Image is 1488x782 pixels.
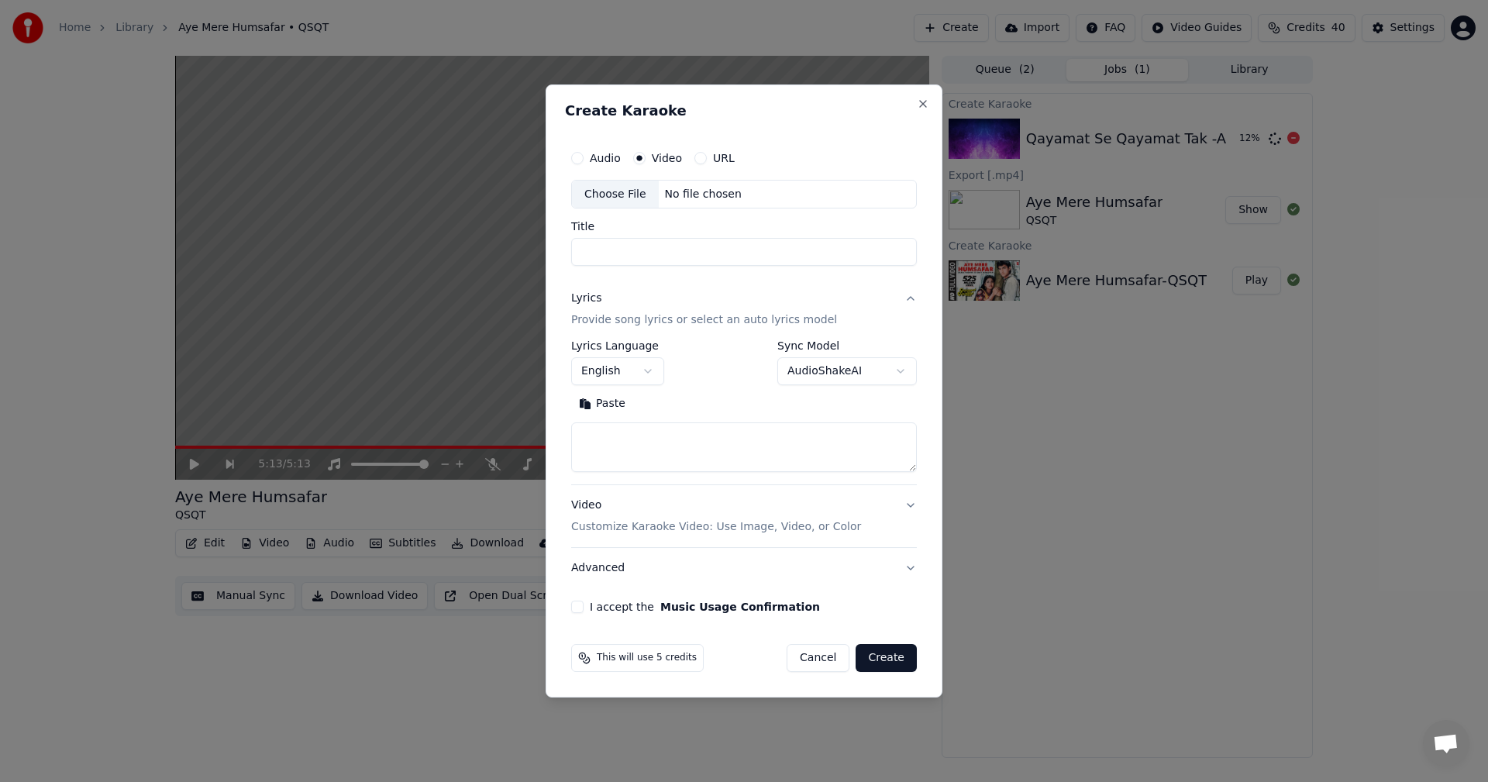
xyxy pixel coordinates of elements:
[565,104,923,118] h2: Create Karaoke
[571,291,601,307] div: Lyrics
[597,652,697,664] span: This will use 5 credits
[571,392,633,417] button: Paste
[777,341,917,352] label: Sync Model
[571,341,664,352] label: Lyrics Language
[571,486,917,548] button: VideoCustomize Karaoke Video: Use Image, Video, or Color
[590,601,820,612] label: I accept the
[660,601,820,612] button: I accept the
[571,222,917,233] label: Title
[659,187,748,202] div: No file chosen
[571,341,917,485] div: LyricsProvide song lyrics or select an auto lyrics model
[856,644,917,672] button: Create
[571,519,861,535] p: Customize Karaoke Video: Use Image, Video, or Color
[571,548,917,588] button: Advanced
[571,498,861,536] div: Video
[652,153,682,164] label: Video
[572,181,659,208] div: Choose File
[571,313,837,329] p: Provide song lyrics or select an auto lyrics model
[571,279,917,341] button: LyricsProvide song lyrics or select an auto lyrics model
[590,153,621,164] label: Audio
[787,644,849,672] button: Cancel
[713,153,735,164] label: URL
